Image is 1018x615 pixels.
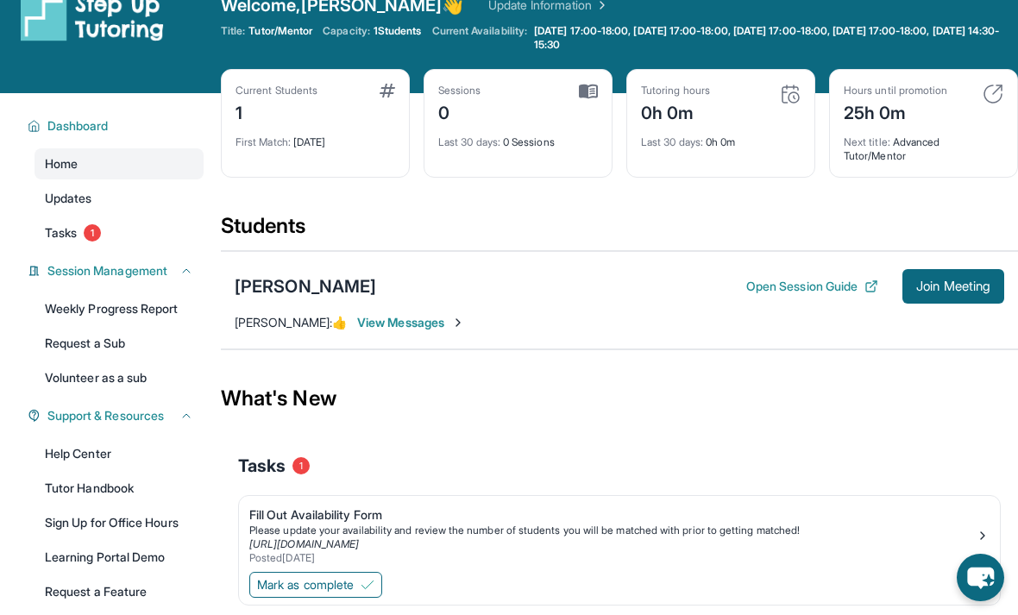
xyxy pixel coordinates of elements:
[844,84,947,97] div: Hours until promotion
[438,135,500,148] span: Last 30 days :
[235,274,376,298] div: [PERSON_NAME]
[47,262,167,279] span: Session Management
[35,507,204,538] a: Sign Up for Office Hours
[292,457,310,474] span: 1
[236,97,317,125] div: 1
[236,135,291,148] span: First Match :
[746,278,878,295] button: Open Session Guide
[332,315,347,329] span: 👍
[983,84,1003,104] img: card
[249,524,976,537] div: Please update your availability and review the number of students you will be matched with prior ...
[221,24,245,38] span: Title:
[35,473,204,504] a: Tutor Handbook
[35,148,204,179] a: Home
[35,576,204,607] a: Request a Feature
[248,24,312,38] span: Tutor/Mentor
[249,551,976,565] div: Posted [DATE]
[361,578,374,592] img: Mark as complete
[35,183,204,214] a: Updates
[41,262,193,279] button: Session Management
[249,506,976,524] div: Fill Out Availability Form
[35,438,204,469] a: Help Center
[35,362,204,393] a: Volunteer as a sub
[916,281,990,292] span: Join Meeting
[374,24,422,38] span: 1 Students
[235,315,332,329] span: [PERSON_NAME] :
[531,24,1018,52] a: [DATE] 17:00-18:00, [DATE] 17:00-18:00, [DATE] 17:00-18:00, [DATE] 17:00-18:00, [DATE] 14:30-15:30
[47,407,164,424] span: Support & Resources
[35,217,204,248] a: Tasks1
[236,84,317,97] div: Current Students
[438,84,481,97] div: Sessions
[249,537,359,550] a: [URL][DOMAIN_NAME]
[35,293,204,324] a: Weekly Progress Report
[902,269,1004,304] button: Join Meeting
[534,24,1015,52] span: [DATE] 17:00-18:00, [DATE] 17:00-18:00, [DATE] 17:00-18:00, [DATE] 17:00-18:00, [DATE] 14:30-15:30
[221,361,1018,436] div: What's New
[35,542,204,573] a: Learning Portal Demo
[41,407,193,424] button: Support & Resources
[257,576,354,593] span: Mark as complete
[41,117,193,135] button: Dashboard
[641,135,703,148] span: Last 30 days :
[323,24,370,38] span: Capacity:
[35,328,204,359] a: Request a Sub
[451,316,465,329] img: Chevron-Right
[432,24,527,52] span: Current Availability:
[438,97,481,125] div: 0
[357,314,465,331] span: View Messages
[579,84,598,99] img: card
[641,84,710,97] div: Tutoring hours
[380,84,395,97] img: card
[844,125,1003,163] div: Advanced Tutor/Mentor
[249,572,382,598] button: Mark as complete
[221,212,1018,250] div: Students
[438,125,598,149] div: 0 Sessions
[45,224,77,242] span: Tasks
[239,496,1000,568] a: Fill Out Availability FormPlease update your availability and review the number of students you w...
[957,554,1004,601] button: chat-button
[47,117,109,135] span: Dashboard
[45,190,92,207] span: Updates
[844,135,890,148] span: Next title :
[238,454,286,478] span: Tasks
[641,125,801,149] div: 0h 0m
[236,125,395,149] div: [DATE]
[844,97,947,125] div: 25h 0m
[84,224,101,242] span: 1
[45,155,78,173] span: Home
[641,97,710,125] div: 0h 0m
[780,84,801,104] img: card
